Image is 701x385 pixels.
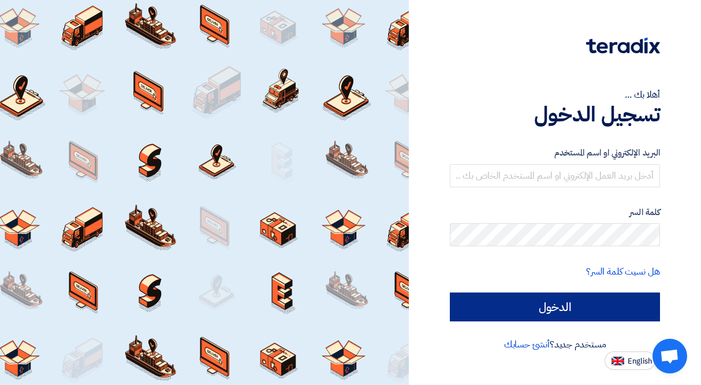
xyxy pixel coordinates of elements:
[628,357,652,365] span: English
[586,38,660,54] img: Teradix logo
[450,206,660,219] label: كلمة السر
[605,351,655,370] button: English
[611,357,624,365] img: en-US.png
[450,164,660,187] input: أدخل بريد العمل الإلكتروني او اسم المستخدم الخاص بك ...
[504,338,550,351] a: أنشئ حسابك
[450,338,660,351] div: مستخدم جديد؟
[586,265,660,279] a: هل نسيت كلمة السر؟
[652,339,687,373] a: Open chat
[450,293,660,321] input: الدخول
[450,88,660,102] div: أهلا بك ...
[450,146,660,160] label: البريد الإلكتروني او اسم المستخدم
[450,102,660,127] h1: تسجيل الدخول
